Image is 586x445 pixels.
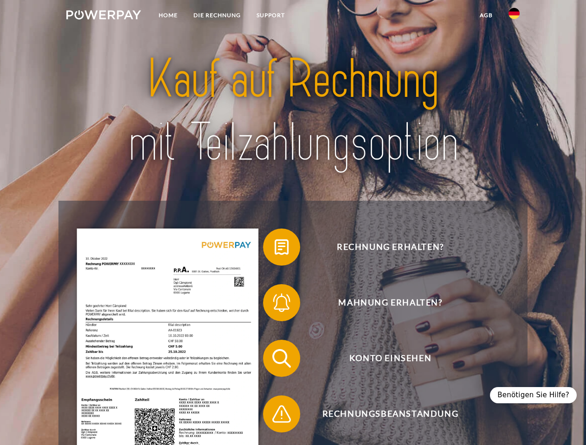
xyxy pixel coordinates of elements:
div: Benötigen Sie Hilfe? [490,387,577,403]
span: Konto einsehen [277,340,504,377]
button: Rechnung erhalten? [263,229,504,266]
img: qb_bill.svg [270,235,293,259]
a: Home [151,7,186,24]
img: de [509,8,520,19]
button: Konto einsehen [263,340,504,377]
a: DIE RECHNUNG [186,7,249,24]
button: Mahnung erhalten? [263,284,504,321]
img: qb_bell.svg [270,291,293,314]
span: Rechnungsbeanstandung [277,395,504,432]
img: qb_search.svg [270,347,293,370]
img: qb_warning.svg [270,402,293,426]
button: Rechnungsbeanstandung [263,395,504,432]
span: Rechnung erhalten? [277,229,504,266]
a: SUPPORT [249,7,293,24]
img: title-powerpay_de.svg [89,44,497,178]
span: Mahnung erhalten? [277,284,504,321]
img: logo-powerpay-white.svg [66,10,141,19]
a: agb [472,7,501,24]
